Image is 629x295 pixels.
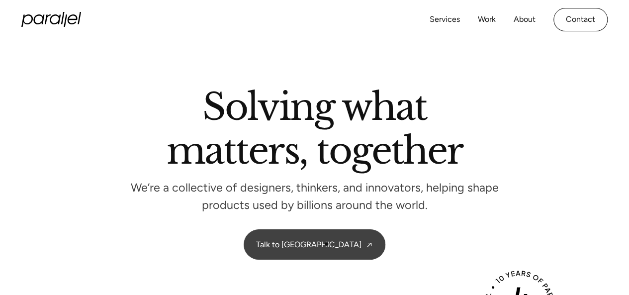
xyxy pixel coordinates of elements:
a: home [21,12,81,27]
a: Work [478,12,496,27]
a: Services [430,12,460,27]
p: We’re a collective of designers, thinkers, and innovators, helping shape products used by billion... [128,184,501,209]
h2: Solving what matters, together [167,89,462,173]
a: Contact [553,8,608,31]
a: About [514,12,536,27]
